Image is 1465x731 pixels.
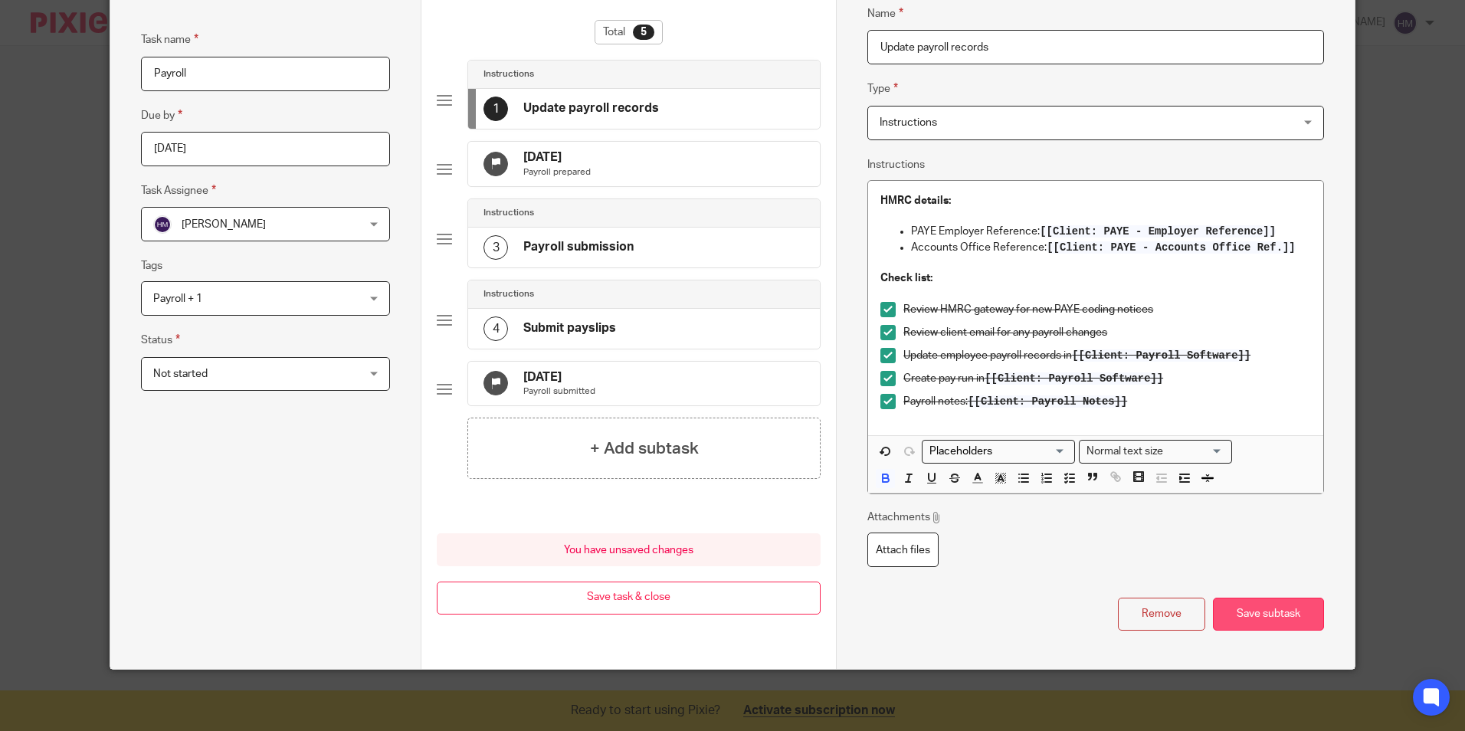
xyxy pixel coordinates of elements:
[1118,598,1205,631] button: Remove
[1079,440,1232,464] div: Text styles
[867,157,925,172] label: Instructions
[141,132,390,166] input: Pick a date
[590,437,699,461] h4: + Add subtask
[483,97,508,121] div: 1
[437,582,821,615] button: Save task & close
[1072,349,1250,362] span: [[Client: Payroll Software]]
[922,440,1075,464] div: Search for option
[153,369,208,379] span: Not started
[1083,444,1166,460] span: Normal text size
[141,31,198,48] label: Task name
[1047,241,1295,254] span: [[Client: PAYE - Accounts Office Ref.]]
[903,348,1310,363] p: Update employee payroll records in
[523,385,595,398] p: Payroll submitted
[483,68,534,80] h4: Instructions
[141,258,162,274] label: Tags
[924,444,1066,460] input: Search for option
[1168,444,1223,460] input: Search for option
[483,316,508,341] div: 4
[141,107,182,124] label: Due by
[867,5,903,22] label: Name
[867,80,898,97] label: Type
[141,331,180,349] label: Status
[523,239,634,255] h4: Payroll submission
[903,394,1310,409] p: Payroll notes:
[153,293,202,304] span: Payroll + 1
[985,372,1163,385] span: [[Client: Payroll Software]]
[880,273,932,284] strong: Check list:
[437,533,821,566] div: You have unsaved changes
[1040,225,1276,238] span: [[Client: PAYE - Employer Reference]]
[523,149,591,166] h4: [DATE]
[911,224,1310,239] p: PAYE Employer Reference:
[922,440,1075,464] div: Placeholders
[153,215,172,234] img: svg%3E
[523,320,616,336] h4: Submit payslips
[903,371,1310,386] p: Create pay run in
[1213,598,1324,631] button: Save subtask
[182,219,266,230] span: [PERSON_NAME]
[633,25,654,40] div: 5
[523,369,595,385] h4: [DATE]
[523,166,591,179] p: Payroll prepared
[903,325,1310,340] p: Review client email for any payroll changes
[867,533,939,567] label: Attach files
[595,20,663,44] div: Total
[867,510,942,525] p: Attachments
[483,207,534,219] h4: Instructions
[911,240,1310,255] p: Accounts Office Reference:
[903,302,1310,317] p: Review HMRC gateway for new PAYE coding notices
[1079,440,1232,464] div: Search for option
[968,395,1127,408] span: [[Client: Payroll Notes]]
[880,195,951,206] strong: HMRC details:
[483,288,534,300] h4: Instructions
[523,100,659,116] h4: Update payroll records
[880,117,937,128] span: Instructions
[483,235,508,260] div: 3
[141,182,216,199] label: Task Assignee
